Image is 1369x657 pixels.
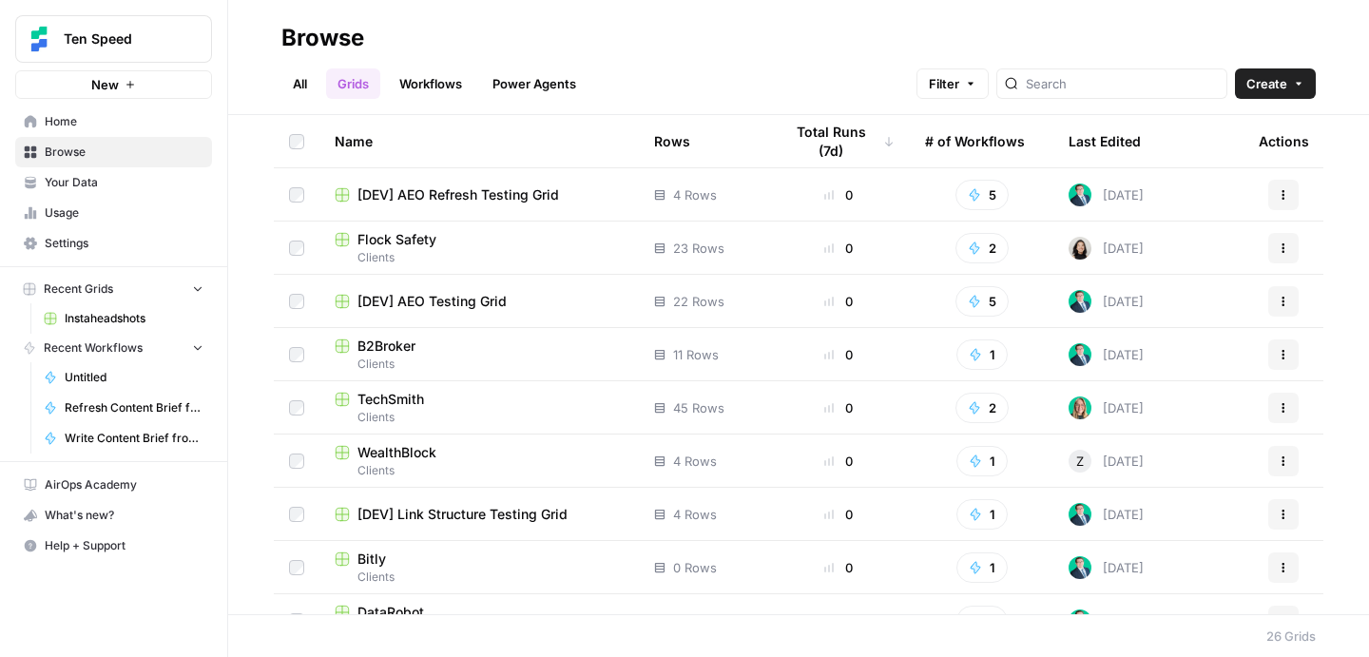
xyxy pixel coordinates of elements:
span: Instaheadshots [65,310,203,327]
span: Filter [929,74,959,93]
div: 0 [782,398,895,417]
span: Browse [45,144,203,161]
span: Z [1076,452,1084,471]
span: 11 Rows [673,345,719,364]
a: Your Data [15,167,212,198]
div: Name [335,115,624,167]
span: New [91,75,119,94]
span: 4 Rows [673,452,717,471]
div: [DATE] [1069,343,1144,366]
span: Clients [335,462,624,479]
a: Settings [15,228,212,259]
button: 1 [956,339,1008,370]
span: Settings [45,235,203,252]
img: Ten Speed Logo [22,22,56,56]
span: 4 Rows [673,505,717,524]
img: loq7q7lwz012dtl6ci9jrncps3v6 [1069,184,1091,206]
div: 26 Grids [1266,627,1316,646]
button: Filter [916,68,989,99]
div: 0 [782,345,895,364]
a: Usage [15,198,212,228]
img: loq7q7lwz012dtl6ci9jrncps3v6 [1069,290,1091,313]
span: [DEV] AEO Testing Grid [357,292,507,311]
span: Untitled [65,369,203,386]
button: 5 [955,180,1009,210]
span: Ten Speed [64,29,179,48]
img: clj2pqnt5d80yvglzqbzt3r6x08a [1069,396,1091,419]
span: Bitly [357,550,386,569]
img: loq7q7lwz012dtl6ci9jrncps3v6 [1069,343,1091,366]
a: WealthBlockClients [335,443,624,479]
div: What's new? [16,501,211,530]
button: 1 [956,499,1008,530]
div: Last Edited [1069,115,1141,167]
a: Grids [326,68,380,99]
a: Write Content Brief from Keyword [DEV] [35,423,212,454]
span: 22 Rows [673,292,724,311]
span: 4 Rows [673,185,717,204]
a: AirOps Academy [15,470,212,500]
div: 0 [782,239,895,258]
span: Write Content Brief from Keyword [DEV] [65,430,203,447]
span: 23 Rows [673,239,724,258]
span: Your Data [45,174,203,191]
img: loq7q7lwz012dtl6ci9jrncps3v6 [1069,503,1091,526]
div: [DATE] [1069,396,1144,419]
div: Actions [1259,115,1309,167]
button: New [15,70,212,99]
button: Workspace: Ten Speed [15,15,212,63]
div: [DATE] [1069,290,1144,313]
button: 5 [955,286,1009,317]
div: [DATE] [1069,609,1144,632]
img: t5ef5oef8zpw1w4g2xghobes91mw [1069,237,1091,260]
a: Browse [15,137,212,167]
div: 0 [782,185,895,204]
a: Workflows [388,68,473,99]
a: All [281,68,318,99]
span: [DEV] Link Structure Testing Grid [357,505,568,524]
a: TechSmithClients [335,390,624,426]
span: Flock Safety [357,230,436,249]
span: Clients [335,249,624,266]
span: Usage [45,204,203,222]
a: BitlyClients [335,550,624,586]
button: Recent Workflows [15,334,212,362]
a: DataRobotClients [335,603,624,639]
img: loq7q7lwz012dtl6ci9jrncps3v6 [1069,556,1091,579]
div: 0 [782,292,895,311]
span: B2Broker [357,337,415,356]
span: 45 Rows [673,398,724,417]
a: Refresh Content Brief from Keyword [DEV] [35,393,212,423]
span: Recent Grids [44,280,113,298]
div: 0 [782,611,895,630]
div: [DATE] [1069,450,1144,473]
span: Clients [335,569,624,586]
div: 0 [782,452,895,471]
div: 0 [782,505,895,524]
a: Flock SafetyClients [335,230,624,266]
img: loq7q7lwz012dtl6ci9jrncps3v6 [1069,609,1091,632]
span: Refresh Content Brief from Keyword [DEV] [65,399,203,416]
div: Total Runs (7d) [782,115,895,167]
button: 1 [956,446,1008,476]
button: Help + Support [15,531,212,561]
a: Power Agents [481,68,588,99]
span: Help + Support [45,537,203,554]
div: Browse [281,23,364,53]
button: 1 [956,606,1008,636]
div: # of Workflows [925,115,1025,167]
div: [DATE] [1069,184,1144,206]
div: [DATE] [1069,556,1144,579]
span: DataRobot [357,603,424,622]
a: Untitled [35,362,212,393]
div: Rows [654,115,690,167]
button: 2 [955,393,1009,423]
span: [DEV] AEO Refresh Testing Grid [357,185,559,204]
span: WealthBlock [357,443,436,462]
button: Create [1235,68,1316,99]
button: Recent Grids [15,275,212,303]
div: [DATE] [1069,237,1144,260]
a: [DEV] Link Structure Testing Grid [335,505,624,524]
a: Home [15,106,212,137]
span: 0 Rows [673,558,717,577]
